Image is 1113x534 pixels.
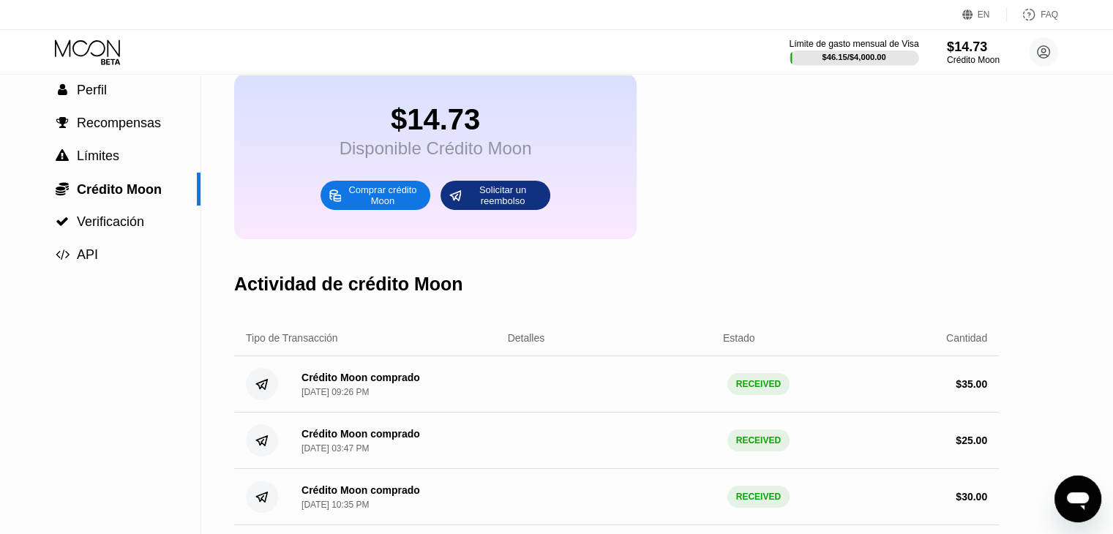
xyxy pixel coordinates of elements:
div: FAQ [1007,7,1058,22]
span: Crédito Moon [77,182,162,197]
div: Solicitar un reembolso [441,181,550,210]
div:  [55,149,70,162]
div: RECEIVED [727,429,790,451]
div: [DATE] 10:35 PM [301,500,369,510]
div: RECEIVED [727,486,790,508]
div: $ 30.00 [956,491,987,503]
div: Crédito Moon [947,55,1000,65]
div: Actividad de crédito Moon [234,274,463,295]
span: Verificación [77,214,144,229]
div: Cantidad [946,332,987,344]
span: Recompensas [77,116,161,130]
span:  [56,116,69,129]
iframe: Botón para iniciar la ventana de mensajería [1054,475,1101,522]
span:  [56,181,69,196]
span:  [56,149,69,162]
div: FAQ [1041,10,1058,20]
div:  [55,181,70,196]
div: $ 35.00 [956,378,987,390]
div: Límite de gasto mensual de Visa [789,39,918,49]
div: Límite de gasto mensual de Visa$46.15/$4,000.00 [790,39,918,65]
span:  [58,83,67,97]
div: Crédito Moon comprado [301,484,420,496]
div:  [55,116,70,129]
div: Crédito Moon comprado [301,428,420,440]
div: [DATE] 03:47 PM [301,443,369,454]
div: $14.73 [340,103,532,136]
div: Tipo de Transacción [246,332,338,344]
span:  [56,248,70,261]
div: Comprar crédito Moon [321,181,430,210]
div: $14.73 [947,40,1000,55]
span:  [56,215,69,228]
span: Límites [77,148,119,163]
div: Crédito Moon comprado [301,372,420,383]
div: $ 25.00 [956,435,987,446]
div: EN [962,7,1007,22]
span: API [77,247,98,262]
div:  [55,215,70,228]
div: Comprar crédito Moon [342,184,423,207]
span: Perfil [77,83,107,97]
div: Disponible Crédito Moon [340,138,532,159]
div: EN [978,10,990,20]
div: [DATE] 09:26 PM [301,387,369,397]
div: Detalles [508,332,545,344]
div: Solicitar un reembolso [462,184,543,207]
div: $14.73Crédito Moon [947,40,1000,65]
div: $46.15 / $4,000.00 [822,53,885,61]
div:  [55,248,70,261]
div:  [55,83,70,97]
div: RECEIVED [727,373,790,395]
div: Estado [723,332,755,344]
